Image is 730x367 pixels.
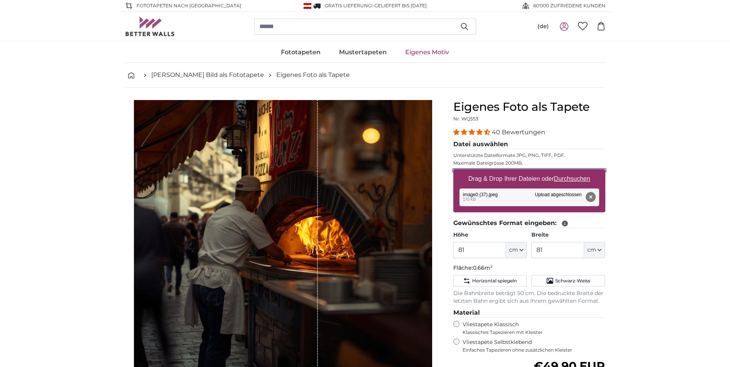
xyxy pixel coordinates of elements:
label: Drag & Drop Ihrer Dateien oder [465,171,593,187]
img: Betterwalls [125,17,175,36]
a: [PERSON_NAME] Bild als Fototapete [151,70,264,80]
button: (de) [531,20,555,33]
span: Nr. WQ553 [453,116,478,122]
nav: breadcrumbs [125,63,605,88]
span: Klassisches Tapezieren mit Kleister [463,329,599,335]
span: cm [509,246,518,254]
button: cm [584,242,605,258]
p: Fläche: [453,264,605,272]
u: Durchsuchen [554,175,590,182]
span: Geliefert bis [DATE] [374,3,427,8]
span: GRATIS Lieferung! [325,3,373,8]
span: - [373,3,427,8]
a: Mustertapeten [330,42,396,62]
span: Fototapeten nach [GEOGRAPHIC_DATA] [137,2,241,9]
img: Österreich [304,3,311,9]
span: 0.66m² [473,264,493,271]
span: Horizontal spiegeln [472,278,517,284]
span: Einfaches Tapezieren ohne zusätzlichen Kleister [463,347,605,353]
p: Die Bahnbreite beträgt 50 cm. Die bedruckte Breite der letzten Bahn ergibt sich aus Ihrem gewählt... [453,290,605,305]
h1: Eigenes Foto als Tapete [453,100,605,114]
p: Unterstützte Dateiformate JPG, PNG, TIFF, PDF. [453,152,605,158]
a: Eigenes Motiv [396,42,458,62]
span: Schwarz-Weiss [555,278,590,284]
span: 60'000 ZUFRIEDENE KUNDEN [533,2,605,9]
legend: Datei auswählen [453,140,605,149]
span: cm [587,246,596,254]
label: Breite [531,231,605,239]
a: Eigenes Foto als Tapete [276,70,350,80]
button: Horizontal spiegeln [453,275,527,287]
a: Fototapeten [272,42,330,62]
label: Höhe [453,231,527,239]
button: cm [506,242,527,258]
p: Maximale Dateigrösse 200MB. [453,160,605,166]
span: 4.38 stars [453,128,492,136]
legend: Material [453,308,605,318]
button: Schwarz-Weiss [531,275,605,287]
label: Vliestapete Klassisch [463,321,599,335]
label: Vliestapete Selbstklebend [463,339,605,353]
legend: Gewünschtes Format eingeben: [453,219,605,228]
span: 40 Bewertungen [492,128,545,136]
